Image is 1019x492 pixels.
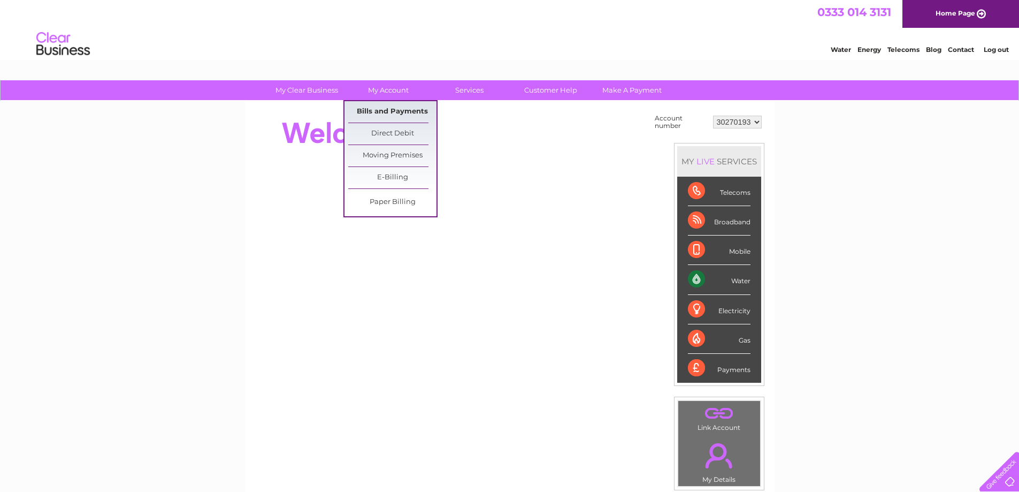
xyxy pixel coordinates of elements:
[263,80,351,100] a: My Clear Business
[681,404,757,422] a: .
[688,236,750,265] div: Mobile
[348,167,436,188] a: E-Billing
[681,437,757,474] a: .
[678,400,761,434] td: Link Account
[677,146,761,177] div: MY SERVICES
[831,46,851,54] a: Water
[688,177,750,206] div: Telecoms
[348,123,436,145] a: Direct Debit
[887,46,920,54] a: Telecoms
[688,295,750,324] div: Electricity
[36,28,90,60] img: logo.png
[688,354,750,383] div: Payments
[688,324,750,354] div: Gas
[348,145,436,166] a: Moving Premises
[688,206,750,236] div: Broadband
[984,46,1009,54] a: Log out
[257,6,763,52] div: Clear Business is a trading name of Verastar Limited (registered in [GEOGRAPHIC_DATA] No. 3667643...
[344,80,432,100] a: My Account
[817,5,891,19] a: 0333 014 3131
[948,46,974,54] a: Contact
[507,80,595,100] a: Customer Help
[348,101,436,123] a: Bills and Payments
[348,192,436,213] a: Paper Billing
[694,156,717,166] div: LIVE
[688,265,750,294] div: Water
[588,80,676,100] a: Make A Payment
[857,46,881,54] a: Energy
[652,112,710,132] td: Account number
[425,80,514,100] a: Services
[678,434,761,487] td: My Details
[926,46,941,54] a: Blog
